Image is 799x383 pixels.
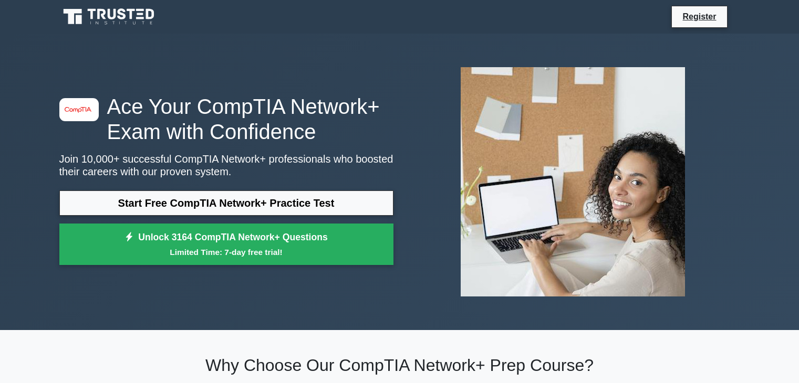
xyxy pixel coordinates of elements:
a: Register [676,10,722,23]
a: Start Free CompTIA Network+ Practice Test [59,190,393,216]
small: Limited Time: 7-day free trial! [72,246,380,258]
h2: Why Choose Our CompTIA Network+ Prep Course? [59,355,740,375]
h1: Ace Your CompTIA Network+ Exam with Confidence [59,94,393,144]
a: Unlock 3164 CompTIA Network+ QuestionsLimited Time: 7-day free trial! [59,224,393,265]
p: Join 10,000+ successful CompTIA Network+ professionals who boosted their careers with our proven ... [59,153,393,178]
